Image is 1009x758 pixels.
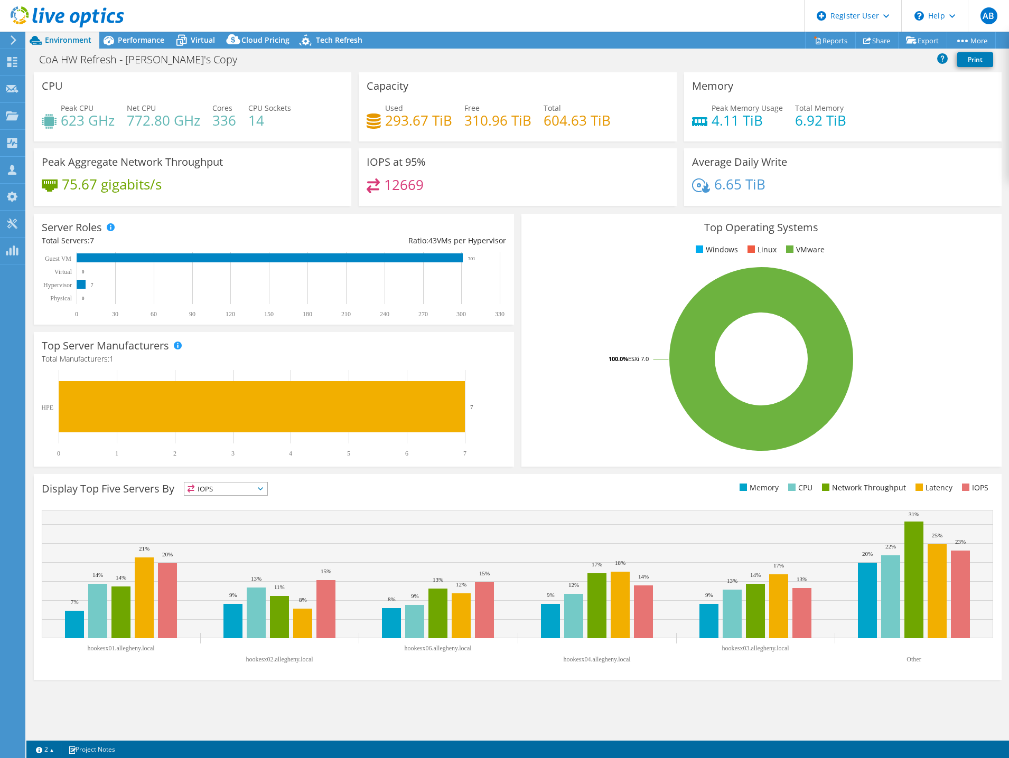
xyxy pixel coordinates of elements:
h3: CPU [42,80,63,92]
svg: \n [914,11,924,21]
li: VMware [783,244,825,255]
div: Ratio: VMs per Hypervisor [274,235,506,247]
text: 9% [705,592,713,598]
text: 3 [231,450,235,457]
h4: 75.67 gigabits/s [62,178,162,190]
h4: 12669 [384,179,424,191]
li: CPU [786,482,812,494]
text: 15% [479,570,490,576]
span: Cores [212,103,232,113]
text: 14% [92,572,103,578]
text: 21% [139,545,150,552]
span: Cloud Pricing [241,35,289,45]
span: Used [385,103,403,113]
text: 301 [468,256,475,261]
text: 23% [955,538,966,545]
span: Tech Refresh [316,35,362,45]
span: Net CPU [127,103,156,113]
h4: 336 [212,115,236,126]
a: Reports [805,32,856,49]
text: Virtual [54,268,72,276]
text: 22% [885,543,896,549]
h4: 293.67 TiB [385,115,452,126]
h3: Capacity [367,80,408,92]
span: 43 [428,235,437,245]
a: Project Notes [61,743,123,756]
text: 6 [405,450,408,457]
h3: Top Server Manufacturers [42,340,169,352]
text: 90 [189,310,195,318]
text: 15% [321,568,331,574]
h4: 14 [248,115,291,126]
text: 14% [750,572,761,578]
text: 31% [909,511,919,517]
span: Environment [45,35,91,45]
h1: CoA HW Refresh - [PERSON_NAME]'s Copy [34,54,254,65]
text: 8% [299,596,307,603]
text: 20% [862,551,873,557]
text: 17% [773,562,784,568]
span: Peak CPU [61,103,94,113]
h3: Average Daily Write [692,156,787,168]
text: 120 [226,310,235,318]
text: 20% [162,551,173,557]
text: 13% [727,577,737,584]
a: Export [898,32,947,49]
text: 60 [151,310,157,318]
text: 18% [615,560,625,566]
span: Performance [118,35,164,45]
span: IOPS [184,482,267,495]
h4: 310.96 TiB [464,115,531,126]
h3: Top Operating Systems [529,222,994,233]
text: 150 [264,310,274,318]
text: 240 [380,310,389,318]
text: 17% [592,561,602,567]
div: Total Servers: [42,235,274,247]
h3: IOPS at 95% [367,156,426,168]
h4: 6.92 TiB [795,115,846,126]
li: Latency [913,482,952,494]
tspan: ESXi 7.0 [628,355,649,363]
text: 0 [75,310,78,318]
text: 330 [495,310,504,318]
tspan: 100.0% [609,355,628,363]
text: hookesx06.allegheny.local [404,645,472,652]
text: 14% [116,574,126,581]
text: HPE [41,404,53,411]
text: 180 [303,310,312,318]
span: CPU Sockets [248,103,291,113]
span: Free [464,103,480,113]
span: 1 [109,354,114,364]
h4: 604.63 TiB [544,115,611,126]
h4: 6.65 TiB [714,178,765,190]
text: 7 [463,450,466,457]
text: 7 [91,282,94,288]
text: hookesx03.allegheny.local [722,645,789,652]
text: 11% [274,584,285,590]
text: 14% [638,573,649,580]
text: 270 [418,310,428,318]
text: 0 [57,450,60,457]
span: AB [980,7,997,24]
text: hookesx04.allegheny.local [563,656,631,663]
text: 13% [797,576,807,582]
text: 210 [341,310,351,318]
a: More [947,32,996,49]
text: hookesx02.allegheny.local [246,656,313,663]
span: Peak Memory Usage [712,103,783,113]
li: Linux [745,244,777,255]
a: 2 [29,743,61,756]
text: 1 [115,450,118,457]
text: 25% [932,532,942,538]
text: 9% [411,593,419,599]
h4: 772.80 GHz [127,115,200,126]
text: 2 [173,450,176,457]
text: 13% [433,576,443,583]
text: 13% [251,575,261,582]
span: Total [544,103,561,113]
h4: 4.11 TiB [712,115,783,126]
a: Print [957,52,993,67]
h3: Peak Aggregate Network Throughput [42,156,223,168]
text: Hypervisor [43,281,72,289]
h4: 623 GHz [61,115,115,126]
